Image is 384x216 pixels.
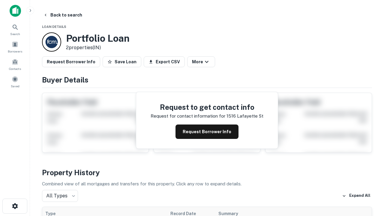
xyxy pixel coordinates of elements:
h4: Property History [42,167,372,178]
h4: Request to get contact info [151,102,263,112]
button: Expand All [340,191,372,200]
button: Request Borrower Info [175,124,238,139]
button: Save Loan [103,56,141,67]
h3: Portfolio Loan [66,33,130,44]
p: 2 properties (IN) [66,44,130,51]
span: Search [10,31,20,36]
a: Contacts [2,56,28,72]
p: 1516 lafayette st [226,112,263,120]
button: More [187,56,215,67]
p: Combined view of all mortgages and transfers for this property. Click any row to expand details. [42,180,372,187]
div: All Types [42,190,78,202]
a: Search [2,21,28,37]
span: Contacts [9,66,21,71]
span: Borrowers [8,49,22,54]
span: Saved [11,84,19,88]
a: Borrowers [2,39,28,55]
button: Back to search [41,10,85,20]
button: Export CSV [144,56,185,67]
h4: Buyer Details [42,74,372,85]
a: Saved [2,73,28,90]
img: capitalize-icon.png [10,5,21,17]
p: Request for contact information for [151,112,225,120]
iframe: Chat Widget [354,168,384,197]
button: Request Borrower Info [42,56,100,67]
span: Loan Details [42,25,66,28]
